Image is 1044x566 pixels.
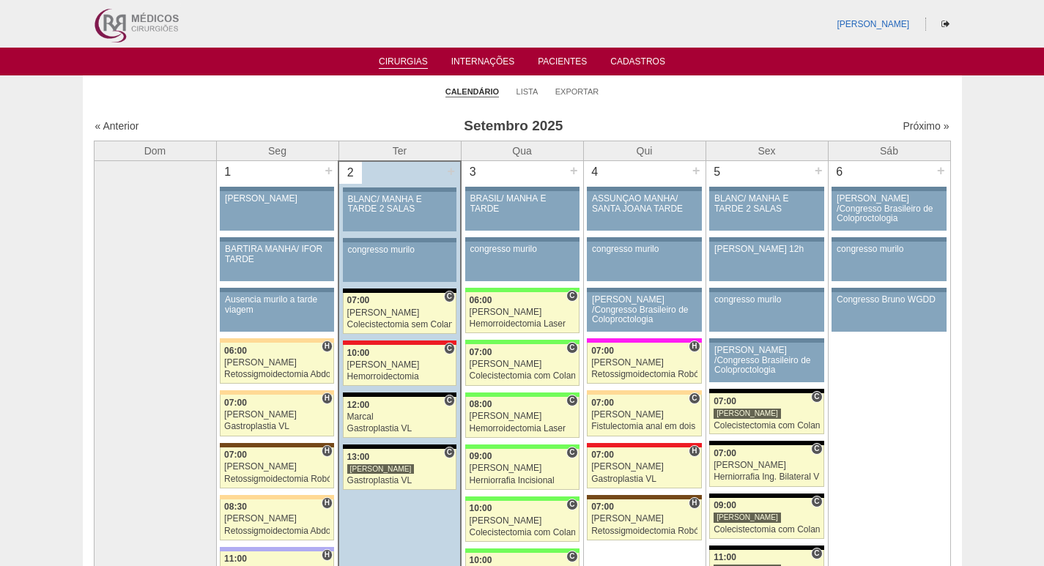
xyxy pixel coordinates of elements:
div: 6 [829,161,851,183]
div: Key: Aviso [709,237,823,242]
div: Gastroplastia VL [224,422,330,431]
span: Consultório [811,391,822,403]
span: Consultório [811,443,822,455]
div: Key: Aviso [587,187,701,191]
div: Retossigmoidectomia Robótica [591,370,697,379]
div: Retossigmoidectomia Abdominal VL [224,526,330,536]
div: Key: Aviso [832,187,946,191]
a: C 13:00 [PERSON_NAME] Gastroplastia VL [343,449,456,490]
span: 09:00 [714,500,736,510]
span: Consultório [444,291,455,302]
h3: Setembro 2025 [300,116,727,137]
a: C 12:00 Marcal Gastroplastia VL [343,397,456,438]
div: Hemorroidectomia [347,372,453,381]
a: [PERSON_NAME] 12h [709,242,823,281]
div: Retossigmoidectomia Abdominal VL [224,370,330,379]
div: 2 [339,162,362,184]
div: Key: Assunção [343,340,456,345]
div: [PERSON_NAME] 12h [714,245,819,254]
div: Herniorrafia Incisional [470,476,575,485]
div: 4 [584,161,607,183]
span: 08:00 [470,399,492,409]
span: Hospital [322,392,333,404]
div: Key: Brasil [465,288,580,292]
div: Key: Brasil [465,340,580,344]
div: [PERSON_NAME] [714,461,820,470]
span: Consultório [566,447,577,458]
div: [PERSON_NAME] [470,412,575,421]
div: [PERSON_NAME] [591,358,697,368]
a: H 07:00 [PERSON_NAME] Retossigmoidectomia Robótica [587,343,701,384]
a: « Anterior [95,120,139,132]
div: congresso murilo [470,245,574,254]
span: 07:00 [224,450,247,460]
a: Lista [517,86,538,97]
span: 06:00 [224,346,247,356]
div: [PERSON_NAME] /Congresso Brasileiro de Coloproctologia [592,295,697,324]
span: Consultório [444,343,455,354]
div: Key: Aviso [220,237,334,242]
div: [PERSON_NAME] [225,194,329,204]
a: [PERSON_NAME] /Congresso Brasileiro de Coloproctologia [587,292,701,332]
div: Key: Aviso [343,187,456,192]
a: BRASIL/ MANHÃ E TARDE [465,191,580,231]
span: 07:00 [591,450,614,460]
div: Key: Aviso [465,237,580,242]
th: Sex [706,141,828,161]
a: H 08:30 [PERSON_NAME] Retossigmoidectomia Abdominal VL [220,499,334,540]
span: 06:00 [470,295,492,305]
div: congresso murilo [348,245,452,255]
div: Retossigmoidectomia Robótica [591,526,697,536]
div: Hemorroidectomia Laser [470,424,575,433]
div: BARTIRA MANHÃ/ IFOR TARDE [225,245,329,264]
a: H 07:00 [PERSON_NAME] Gastroplastia VL [220,395,334,436]
span: Consultório [566,499,577,510]
span: Hospital [322,549,333,561]
div: + [812,161,825,180]
span: Consultório [811,496,822,507]
div: Key: Assunção [587,443,701,447]
div: [PERSON_NAME] [470,463,575,473]
a: congresso murilo [343,242,456,282]
span: Consultório [566,395,577,406]
div: [PERSON_NAME] [224,410,330,420]
span: 07:00 [591,398,614,408]
span: Consultório [811,548,822,559]
div: Key: Aviso [709,288,823,292]
span: Hospital [689,340,700,352]
th: Seg [216,141,338,161]
a: [PERSON_NAME] /Congresso Brasileiro de Coloproctologia [832,191,946,231]
a: [PERSON_NAME] /Congresso Brasileiro de Coloproctologia [709,343,823,382]
div: + [935,161,947,180]
span: 08:30 [224,502,247,512]
div: Key: Aviso [587,237,701,242]
span: 10:00 [470,555,492,565]
a: BLANC/ MANHÃ E TARDE 2 SALAS [343,192,456,231]
div: Colecistectomia com Colangiografia VL [714,525,820,535]
a: C 09:00 [PERSON_NAME] Herniorrafia Incisional [465,449,580,490]
div: Herniorrafia Ing. Bilateral VL [714,472,820,482]
div: [PERSON_NAME] /Congresso Brasileiro de Coloproctologia [837,194,941,223]
div: Key: Bartira [220,390,334,395]
span: 07:00 [470,347,492,357]
div: Key: Santa Joana [587,495,701,499]
div: BLANC/ MANHÃ E TARDE 2 SALAS [348,195,452,214]
a: congresso murilo [465,242,580,281]
div: 3 [462,161,484,183]
span: Hospital [689,445,700,457]
div: [PERSON_NAME] /Congresso Brasileiro de Coloproctologia [714,346,819,375]
a: C 08:00 [PERSON_NAME] Hemorroidectomia Laser [465,397,580,438]
a: H 07:00 [PERSON_NAME] Retossigmoidectomia Robótica [220,447,334,488]
span: 09:00 [470,451,492,461]
div: Key: Aviso [832,237,946,242]
div: Key: Aviso [220,187,334,191]
div: Key: Aviso [709,187,823,191]
div: [PERSON_NAME] [714,408,781,419]
div: Colecistectomia com Colangiografia VL [470,528,575,537]
div: Key: Brasil [465,496,580,501]
div: Key: Aviso [220,288,334,292]
a: Pacientes [538,56,587,71]
div: Key: Blanc [343,444,456,449]
a: Internações [451,56,515,71]
i: Sair [941,20,949,29]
